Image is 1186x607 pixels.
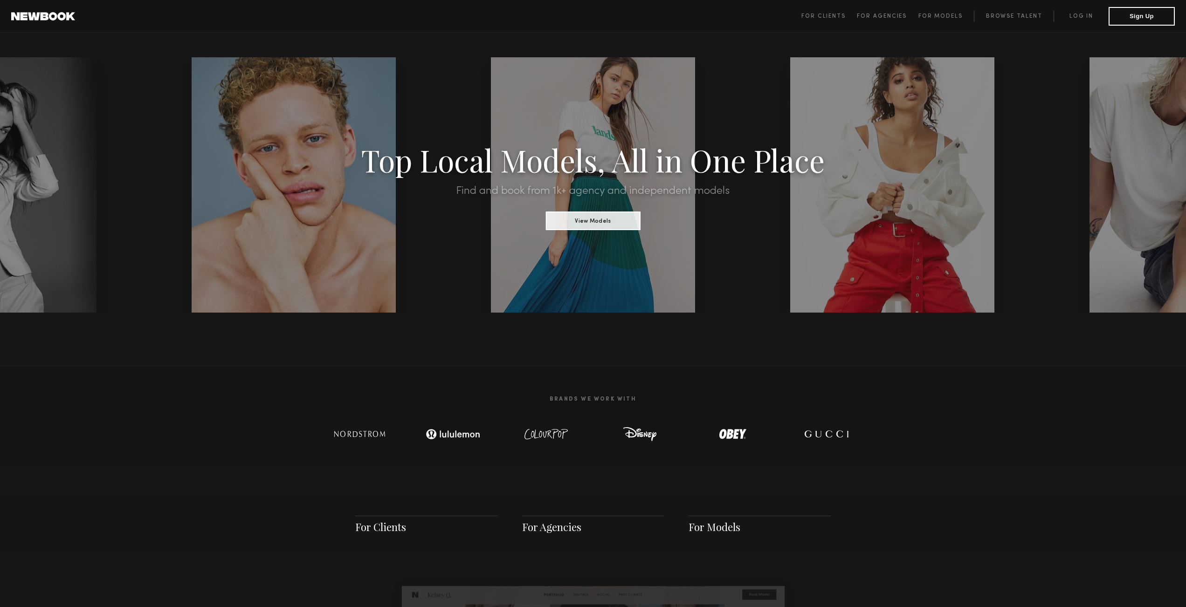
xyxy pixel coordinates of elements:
[609,425,670,443] img: logo-disney.svg
[801,11,857,22] a: For Clients
[857,11,918,22] a: For Agencies
[796,425,856,443] img: logo-gucci.svg
[857,14,907,19] span: For Agencies
[516,425,577,443] img: logo-colour-pop.svg
[355,520,406,534] a: For Clients
[522,520,581,534] a: For Agencies
[918,11,974,22] a: For Models
[918,14,963,19] span: For Models
[545,211,640,230] button: View Models
[545,215,640,225] a: View Models
[974,11,1054,22] a: Browse Talent
[1109,7,1175,26] button: Sign Up
[313,385,873,414] h2: Brands We Work With
[89,145,1097,174] h1: Top Local Models, All in One Place
[1054,11,1109,22] a: Log in
[421,425,486,443] img: logo-lulu.svg
[689,520,740,534] a: For Models
[327,425,393,443] img: logo-nordstrom.svg
[801,14,846,19] span: For Clients
[89,185,1097,197] h2: Find and book from 1k+ agency and independent models
[703,425,763,443] img: logo-obey.svg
